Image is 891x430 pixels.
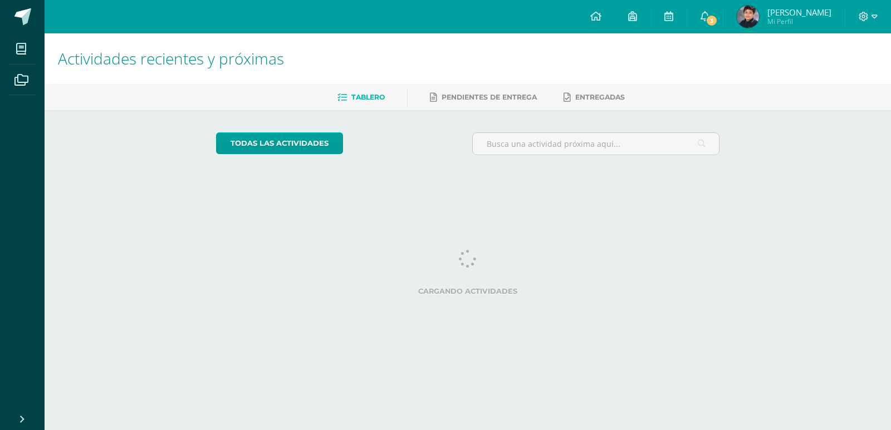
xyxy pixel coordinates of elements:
span: [PERSON_NAME] [767,7,831,18]
span: Entregadas [575,93,625,101]
span: 3 [705,14,717,27]
span: Tablero [351,93,385,101]
input: Busca una actividad próxima aquí... [473,133,719,155]
span: Pendientes de entrega [442,93,537,101]
label: Cargando actividades [216,287,720,295]
a: Entregadas [564,88,625,106]
span: Mi Perfil [767,17,831,26]
span: Actividades recientes y próximas [58,48,284,69]
a: Tablero [337,88,385,106]
img: d9776e696e289a7bf73b3b78d91cc1a9.png [737,6,759,28]
a: todas las Actividades [216,132,343,154]
a: Pendientes de entrega [430,88,537,106]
